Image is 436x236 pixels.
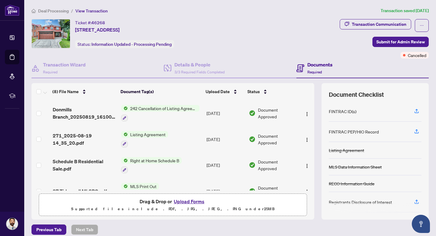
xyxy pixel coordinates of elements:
[305,112,309,116] img: Logo
[53,158,116,172] span: Schedule B Residential Sale.pdf
[43,205,303,213] p: Supported files include .PDF, .JPG, .JPEG, .PNG under 25 MB
[305,137,309,142] img: Logo
[329,147,364,153] div: Listing Agreement
[128,183,159,190] span: MLS Print Out
[249,110,256,116] img: Document Status
[140,197,206,205] span: Drag & Drop or
[121,105,128,112] img: Status Icon
[329,180,375,187] div: RECO Information Guide
[39,194,307,216] span: Drag & Drop orUpload FormsSupported files include .PDF, .JPG, .JPEG, .PNG under25MB
[258,106,297,120] span: Document Approved
[118,83,203,100] th: Document Tag(s)
[6,218,18,230] img: Profile Icon
[5,5,19,16] img: logo
[307,61,332,68] h4: Documents
[420,23,424,28] span: ellipsis
[206,88,230,95] span: Upload Date
[204,178,246,204] td: [DATE]
[258,133,297,146] span: Document Approved
[121,157,182,174] button: Status IconRight at Home Schedule B
[302,134,312,144] button: Logo
[53,132,116,147] span: 271_2025-08-19 14_35_20.pdf
[31,224,66,235] button: Previous Tab
[91,20,105,25] span: 46268
[75,19,105,26] div: Ticket #:
[247,88,260,95] span: Status
[302,108,312,118] button: Logo
[75,40,174,48] div: Status:
[249,162,256,168] img: Document Status
[307,70,322,74] span: Required
[121,157,128,164] img: Status Icon
[204,126,246,152] td: [DATE]
[53,106,116,120] span: Donmills Branch_20250819_161000.pdf
[352,19,406,29] div: Transaction Communication
[412,215,430,233] button: Open asap
[305,164,309,168] img: Logo
[172,197,206,205] button: Upload Forms
[75,26,120,33] span: [STREET_ADDRESS]
[376,37,425,47] span: Submit for Admin Review
[204,152,246,178] td: [DATE]
[121,183,128,190] img: Status Icon
[329,90,384,99] span: Document Checklist
[258,184,297,198] span: Document Approved
[174,70,225,74] span: 3/3 Required Fields Completed
[302,160,312,170] button: Logo
[38,8,69,14] span: Deal Processing
[340,19,411,29] button: Transaction Communication
[36,225,61,234] span: Previous Tab
[32,19,70,48] img: IMG-E12308944_1.jpg
[75,8,108,14] span: View Transaction
[204,100,246,126] td: [DATE]
[203,83,245,100] th: Upload Date
[71,224,98,235] button: Next Tab
[249,136,256,143] img: Document Status
[50,83,118,100] th: (8) File Name
[128,131,168,138] span: Listing Agreement
[128,105,200,112] span: 242 Cancellation of Listing Agreement - Authority to Offer for Sale
[174,61,225,68] h4: Details & People
[372,37,429,47] button: Submit for Admin Review
[121,105,200,121] button: Status Icon242 Cancellation of Listing Agreement - Authority to Offer for Sale
[381,7,429,14] article: Transaction saved [DATE]
[31,9,36,13] span: home
[43,61,86,68] h4: Transaction Wizard
[245,83,298,100] th: Status
[128,157,182,164] span: Right at Home Schedule B
[121,131,128,138] img: Status Icon
[258,158,297,172] span: Document Approved
[249,188,256,194] img: Document Status
[71,7,73,14] li: /
[329,128,379,135] div: FINTRAC PEP/HIO Record
[329,164,382,170] div: MLS Data Information Sheet
[53,187,107,195] span: 87 Tideswell MLSPO.pdf
[121,183,159,199] button: Status IconMLS Print Out
[329,108,356,115] div: FINTRAC ID(s)
[91,42,172,47] span: Information Updated - Processing Pending
[52,88,79,95] span: (8) File Name
[121,131,168,147] button: Status IconListing Agreement
[302,186,312,196] button: Logo
[43,70,58,74] span: Required
[408,52,426,59] span: Cancelled
[305,189,309,194] img: Logo
[329,199,392,205] div: Registrants Disclosure of Interest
